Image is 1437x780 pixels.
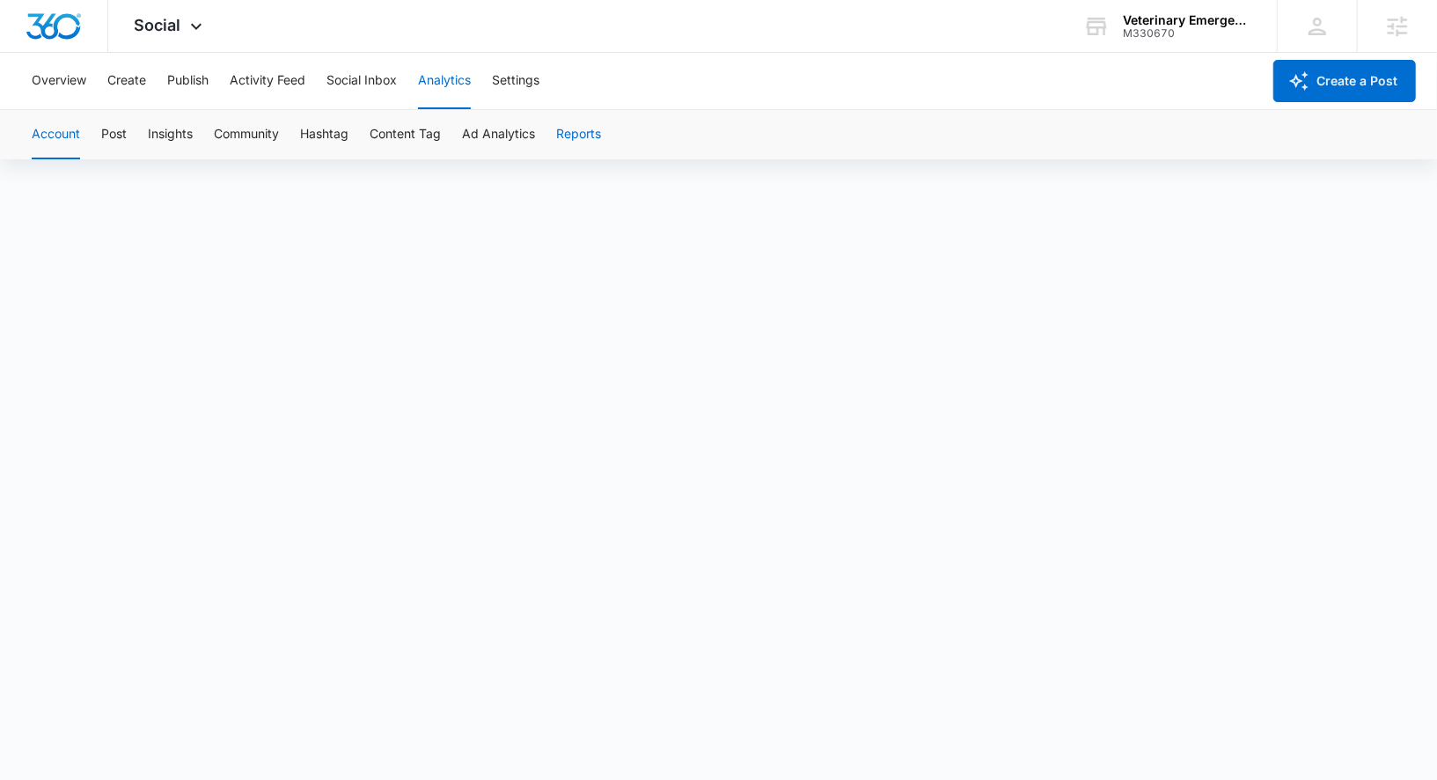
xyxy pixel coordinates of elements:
[300,110,348,159] button: Hashtag
[107,53,146,109] button: Create
[370,110,441,159] button: Content Tag
[101,110,127,159] button: Post
[32,110,80,159] button: Account
[230,53,305,109] button: Activity Feed
[418,53,471,109] button: Analytics
[214,110,279,159] button: Community
[32,53,86,109] button: Overview
[167,53,209,109] button: Publish
[148,110,193,159] button: Insights
[1123,13,1251,27] div: account name
[135,16,181,34] span: Social
[1273,60,1416,102] button: Create a Post
[1123,27,1251,40] div: account id
[462,110,535,159] button: Ad Analytics
[556,110,601,159] button: Reports
[492,53,539,109] button: Settings
[326,53,397,109] button: Social Inbox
